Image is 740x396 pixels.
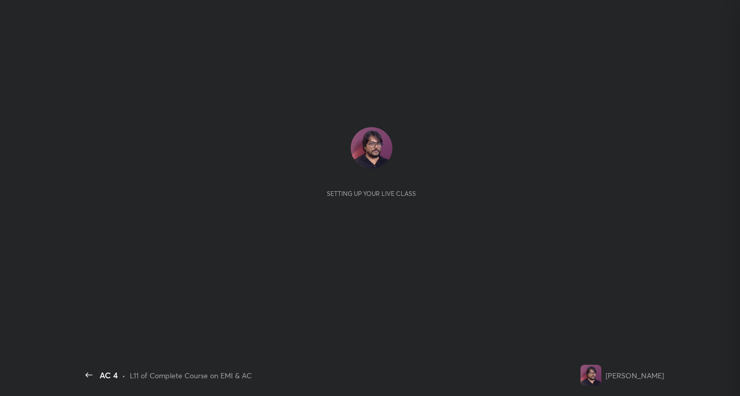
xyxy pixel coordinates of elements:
div: • [122,370,126,381]
div: Setting up your live class [327,190,416,197]
img: dad207272b49412e93189b41c1133cff.jpg [581,365,601,386]
div: [PERSON_NAME] [606,370,664,381]
div: AC 4 [100,369,118,381]
img: dad207272b49412e93189b41c1133cff.jpg [351,127,392,169]
div: L11 of Complete Course on EMI & AC [130,370,252,381]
